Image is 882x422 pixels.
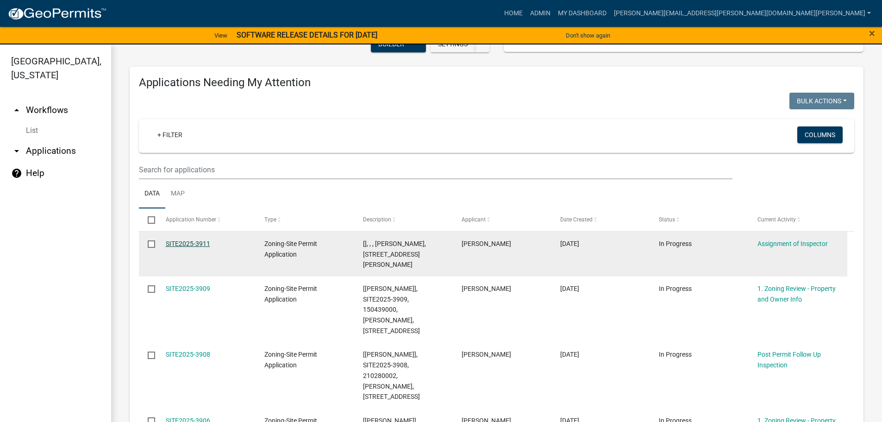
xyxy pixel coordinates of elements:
a: Map [165,179,190,209]
h4: Applications Needing My Attention [139,76,854,89]
datatable-header-cell: Description [354,208,453,231]
a: SITE2025-3908 [166,351,210,358]
button: Don't show again [562,28,614,43]
span: Dean DuChene [462,240,511,247]
span: Date Created [560,216,593,223]
span: Karen Borgeson [462,285,511,292]
span: Zoning-Site Permit Application [264,285,317,303]
span: [], , , KATIE RAMSEY, 26532 johnson lake ln [363,240,426,269]
datatable-header-cell: Application Number [156,208,255,231]
span: Zoning-Site Permit Application [264,351,317,369]
span: Dave Foltz [462,351,511,358]
span: Description [363,216,391,223]
a: Admin [526,5,554,22]
button: Columns [797,126,843,143]
span: Type [264,216,276,223]
i: arrow_drop_down [11,145,22,157]
span: In Progress [659,351,692,358]
datatable-header-cell: Current Activity [749,208,847,231]
a: Post Permit Follow Up Inspection [757,351,821,369]
span: In Progress [659,240,692,247]
button: Builder [371,36,412,52]
datatable-header-cell: Select [139,208,156,231]
span: [Nicole Bradbury], SITE2025-3908, 210280002, BRIAN HEDEN, 23345 CO HWY 47 [363,351,420,400]
datatable-header-cell: Status [650,208,749,231]
span: Applicant [462,216,486,223]
a: 1. Zoning Review - Property and Owner Info [757,285,836,303]
a: SITE2025-3909 [166,285,210,292]
a: [PERSON_NAME][EMAIL_ADDRESS][PERSON_NAME][DOMAIN_NAME][PERSON_NAME] [610,5,875,22]
span: Zoning-Site Permit Application [264,240,317,258]
span: Status [659,216,675,223]
strong: SOFTWARE RELEASE DETAILS FOR [DATE] [237,31,377,39]
i: help [11,168,22,179]
input: Search for applications [139,160,732,179]
button: Settings [431,36,475,52]
a: Data [139,179,165,209]
a: Assignment of Inspector [757,240,828,247]
span: 10/03/2025 [560,351,579,358]
i: arrow_drop_up [11,105,22,116]
span: In Progress [659,285,692,292]
button: Bulk Actions [789,93,854,109]
span: 10/05/2025 [560,285,579,292]
a: + Filter [150,126,190,143]
span: 10/06/2025 [560,240,579,247]
a: View [211,28,231,43]
datatable-header-cell: Applicant [453,208,551,231]
button: Close [869,28,875,39]
a: Home [500,5,526,22]
datatable-header-cell: Type [255,208,354,231]
span: Current Activity [757,216,796,223]
span: [Tyler Lindsay], SITE2025-3909, 150439000, ELIZABETH NORBY, 40891 W ISLAND DR [363,285,420,334]
a: SITE2025-3911 [166,240,210,247]
a: My Dashboard [554,5,610,22]
datatable-header-cell: Date Created [551,208,650,231]
span: Application Number [166,216,216,223]
span: × [869,27,875,40]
